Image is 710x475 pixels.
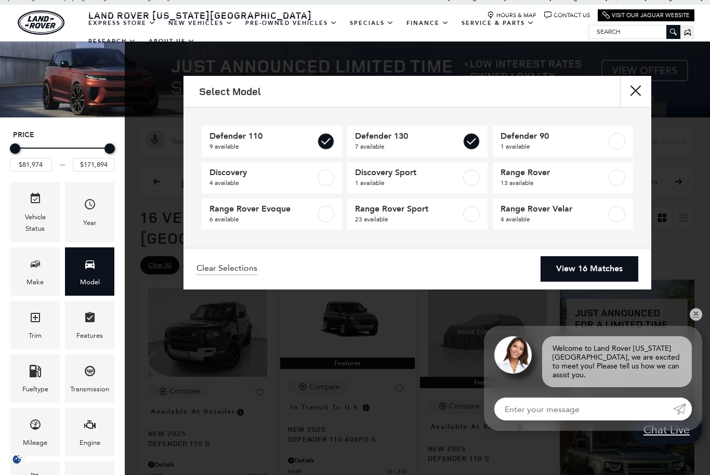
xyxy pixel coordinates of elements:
div: TransmissionTransmission [65,354,114,403]
a: Service & Parts [455,14,541,32]
a: Range Rover Evoque6 available [202,199,342,230]
a: New Vehicles [162,14,239,32]
div: Vehicle Status [18,212,52,234]
a: Finance [400,14,455,32]
span: 4 available [501,214,607,225]
img: Land Rover [18,10,64,35]
input: Maximum [73,158,115,171]
img: Agent profile photo [494,336,532,374]
div: Year [83,217,97,229]
div: VehicleVehicle Status [10,182,60,242]
span: 1 available [355,178,461,188]
a: Submit [673,398,692,420]
div: Model [80,276,100,288]
div: Make [27,276,44,288]
a: Discovery4 available [202,162,342,193]
div: Welcome to Land Rover [US_STATE][GEOGRAPHIC_DATA], we are excited to meet you! Please tell us how... [542,336,692,387]
div: EngineEngine [65,408,114,456]
span: Vehicle [29,190,42,211]
div: TrimTrim [10,301,60,349]
span: 23 available [355,214,461,225]
span: Transmission [84,362,96,384]
div: ModelModel [65,247,114,296]
span: Discovery [209,167,315,178]
div: YearYear [65,182,114,242]
div: MakeMake [10,247,60,296]
span: Range Rover Sport [355,204,461,214]
div: Price [10,140,115,171]
a: Pre-Owned Vehicles [239,14,344,32]
div: Minimum Price [10,143,20,154]
img: Opt-Out Icon [5,454,29,465]
div: Fueltype [22,384,48,395]
div: Transmission [70,384,109,395]
a: Discovery Sport1 available [347,162,488,193]
div: FeaturesFeatures [65,301,114,349]
h2: Select Model [199,86,261,97]
div: Maximum Price [104,143,115,154]
a: About Us [142,32,201,50]
a: Defender 1307 available [347,126,488,157]
span: Range Rover Evoque [209,204,315,214]
div: Mileage [23,437,47,448]
a: Land Rover [US_STATE][GEOGRAPHIC_DATA] [82,9,318,21]
span: Defender 90 [501,131,607,141]
span: Trim [29,309,42,330]
span: Make [29,255,42,276]
h5: Price [13,130,112,140]
div: Engine [80,437,100,448]
span: Land Rover [US_STATE][GEOGRAPHIC_DATA] [88,9,312,21]
a: Specials [344,14,400,32]
input: Enter your message [494,398,673,420]
a: EXPRESS STORE [82,14,162,32]
a: land-rover [18,10,64,35]
span: 1 available [501,141,607,152]
a: Visit Our Jaguar Website [602,11,690,19]
input: Search [589,25,680,38]
a: Defender 1109 available [202,126,342,157]
input: Minimum [10,158,52,171]
span: Defender 130 [355,131,461,141]
a: Range Rover13 available [493,162,633,193]
nav: Main Navigation [82,14,588,50]
a: Clear Selections [196,263,257,275]
button: Close [620,76,651,107]
span: Mileage [29,416,42,437]
section: Click to Open Cookie Consent Modal [5,454,29,465]
span: Year [84,195,96,217]
span: Fueltype [29,362,42,384]
a: Hours & Map [487,11,536,19]
div: Trim [29,330,42,341]
a: Defender 901 available [493,126,633,157]
a: Contact Us [544,11,590,19]
span: 13 available [501,178,607,188]
span: 6 available [209,214,315,225]
span: Defender 110 [209,131,315,141]
a: Range Rover Sport23 available [347,199,488,230]
span: 4 available [209,178,315,188]
div: Features [76,330,103,341]
span: 7 available [355,141,461,152]
a: Range Rover Velar4 available [493,199,633,230]
span: Discovery Sport [355,167,461,178]
span: Features [84,309,96,330]
div: MileageMileage [10,408,60,456]
span: Model [84,255,96,276]
a: View 16 Matches [541,256,638,282]
a: Research [82,32,142,50]
span: Engine [84,416,96,437]
span: 9 available [209,141,315,152]
span: Range Rover Velar [501,204,607,214]
div: FueltypeFueltype [10,354,60,403]
span: Range Rover [501,167,607,178]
